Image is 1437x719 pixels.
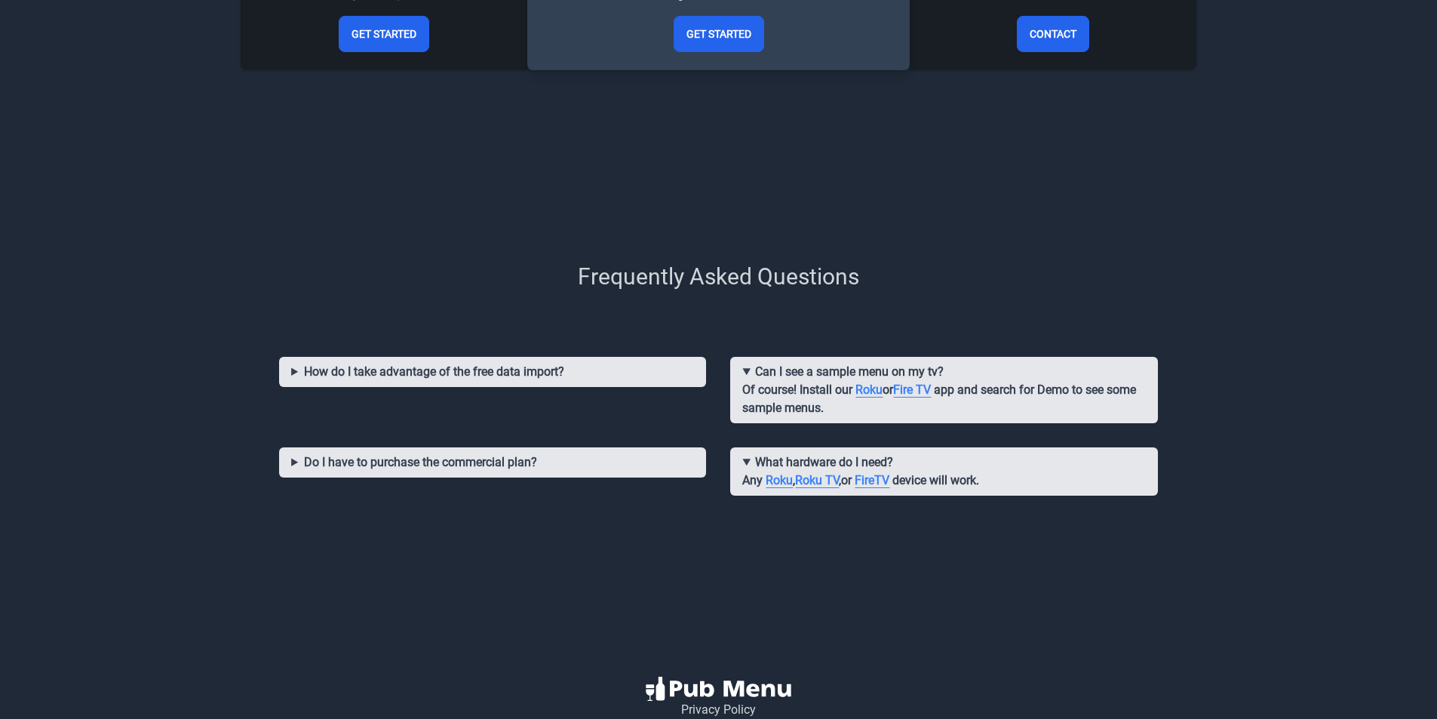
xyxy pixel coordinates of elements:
[681,701,756,719] a: Privacy Policy
[795,473,839,487] a: Roku TV
[742,383,1136,415] span: Of course! Install our or app and search for Demo to see some sample menus.
[1017,16,1089,52] button: Contact
[291,363,694,381] summary: How do I take advantage of the free data import?
[766,473,793,487] a: Roku
[646,677,792,701] img: Pub Menu
[855,383,883,397] a: Roku
[742,363,1145,381] summary: Can I see a sample menu on my tv?
[893,383,931,397] a: Fire TV
[155,263,1283,290] h1: Frequently Asked Questions
[339,16,429,52] button: Get Started
[855,473,889,487] a: FireTV
[674,16,764,52] button: Get Started
[742,473,979,487] span: Any , , or device will work.
[291,453,694,472] summary: Do I have to purchase the commercial plan?
[742,453,1145,472] summary: What hardware do I need?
